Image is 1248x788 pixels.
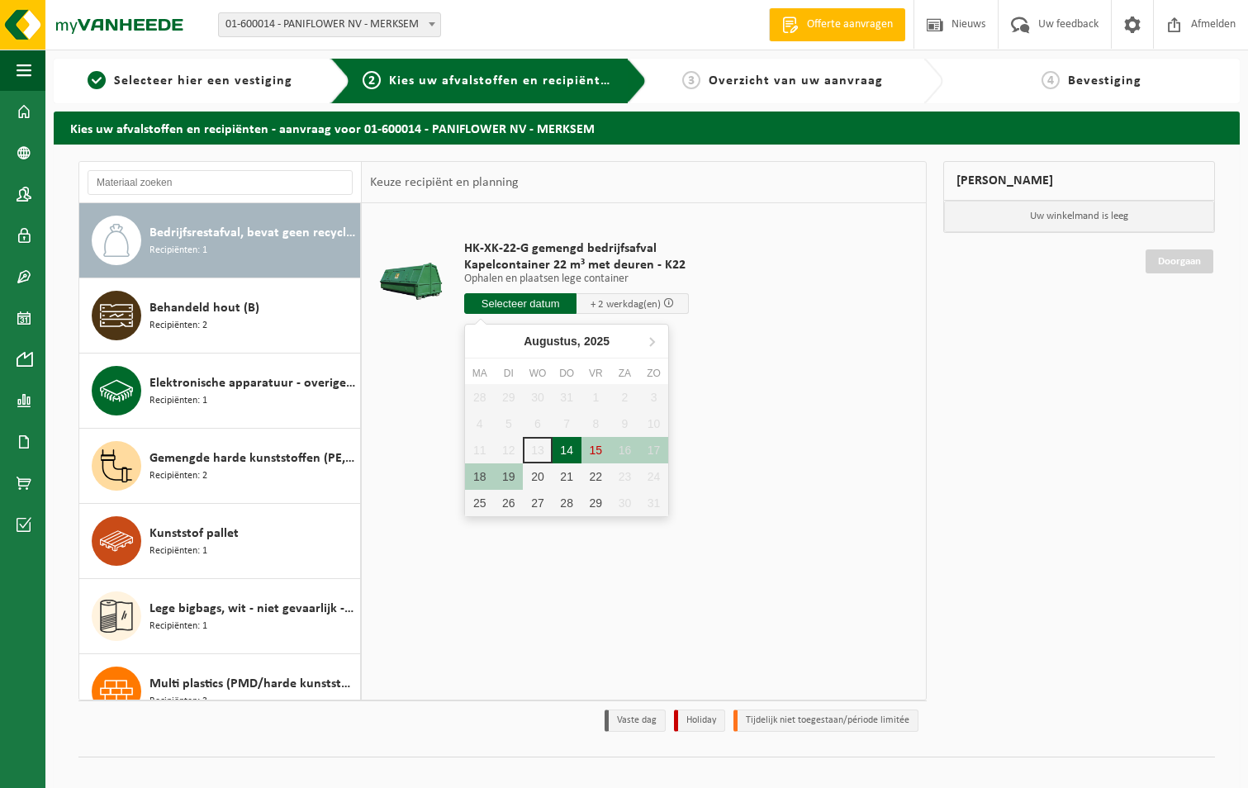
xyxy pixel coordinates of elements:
[79,203,361,278] button: Bedrijfsrestafval, bevat geen recycleerbare fracties, verbrandbaar na verkleining Recipiënten: 1
[363,71,381,89] span: 2
[149,674,356,694] span: Multi plastics (PMD/harde kunststoffen/spanbanden/EPS/folie naturel/folie gemengd)
[517,328,616,354] div: Augustus,
[494,490,523,516] div: 26
[464,293,577,314] input: Selecteer datum
[523,490,552,516] div: 27
[149,599,356,619] span: Lege bigbags, wit - niet gevaarlijk - los
[553,490,581,516] div: 28
[149,619,207,634] span: Recipiënten: 1
[581,365,610,382] div: vr
[362,162,527,203] div: Keuze recipiënt en planning
[465,365,494,382] div: ma
[149,298,259,318] span: Behandeld hout (B)
[149,449,356,468] span: Gemengde harde kunststoffen (PE, PP en PVC), recycleerbaar (industrieel)
[79,654,361,729] button: Multi plastics (PMD/harde kunststoffen/spanbanden/EPS/folie naturel/folie gemengd) Recipiënten: 3
[464,240,689,257] span: HK-XK-22-G gemengd bedrijfsafval
[639,365,668,382] div: zo
[149,694,207,710] span: Recipiënten: 3
[581,463,610,490] div: 22
[605,710,666,732] li: Vaste dag
[464,273,689,285] p: Ophalen en plaatsen lege container
[149,544,207,559] span: Recipiënten: 1
[464,257,689,273] span: Kapelcontainer 22 m³ met deuren - K22
[553,365,581,382] div: do
[523,365,552,382] div: wo
[584,335,610,347] i: 2025
[523,463,552,490] div: 20
[494,365,523,382] div: di
[733,710,918,732] li: Tijdelijk niet toegestaan/période limitée
[1146,249,1213,273] a: Doorgaan
[149,468,207,484] span: Recipiënten: 2
[465,463,494,490] div: 18
[1042,71,1060,89] span: 4
[494,463,523,490] div: 19
[88,71,106,89] span: 1
[218,12,441,37] span: 01-600014 - PANIFLOWER NV - MERKSEM
[553,463,581,490] div: 21
[219,13,440,36] span: 01-600014 - PANIFLOWER NV - MERKSEM
[54,112,1240,144] h2: Kies uw afvalstoffen en recipiënten - aanvraag voor 01-600014 - PANIFLOWER NV - MERKSEM
[88,170,353,195] input: Materiaal zoeken
[553,437,581,463] div: 14
[682,71,700,89] span: 3
[149,393,207,409] span: Recipiënten: 1
[79,579,361,654] button: Lege bigbags, wit - niet gevaarlijk - los Recipiënten: 1
[114,74,292,88] span: Selecteer hier een vestiging
[1068,74,1141,88] span: Bevestiging
[581,490,610,516] div: 29
[149,243,207,259] span: Recipiënten: 1
[709,74,883,88] span: Overzicht van uw aanvraag
[943,161,1215,201] div: [PERSON_NAME]
[149,223,356,243] span: Bedrijfsrestafval, bevat geen recycleerbare fracties, verbrandbaar na verkleining
[944,201,1214,232] p: Uw winkelmand is leeg
[610,365,639,382] div: za
[769,8,905,41] a: Offerte aanvragen
[149,318,207,334] span: Recipiënten: 2
[79,504,361,579] button: Kunststof pallet Recipiënten: 1
[803,17,897,33] span: Offerte aanvragen
[79,429,361,504] button: Gemengde harde kunststoffen (PE, PP en PVC), recycleerbaar (industrieel) Recipiënten: 2
[389,74,616,88] span: Kies uw afvalstoffen en recipiënten
[674,710,725,732] li: Holiday
[149,524,239,544] span: Kunststof pallet
[591,299,661,310] span: + 2 werkdag(en)
[62,71,317,91] a: 1Selecteer hier een vestiging
[79,354,361,429] button: Elektronische apparatuur - overige (OVE) Recipiënten: 1
[149,373,356,393] span: Elektronische apparatuur - overige (OVE)
[465,490,494,516] div: 25
[79,278,361,354] button: Behandeld hout (B) Recipiënten: 2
